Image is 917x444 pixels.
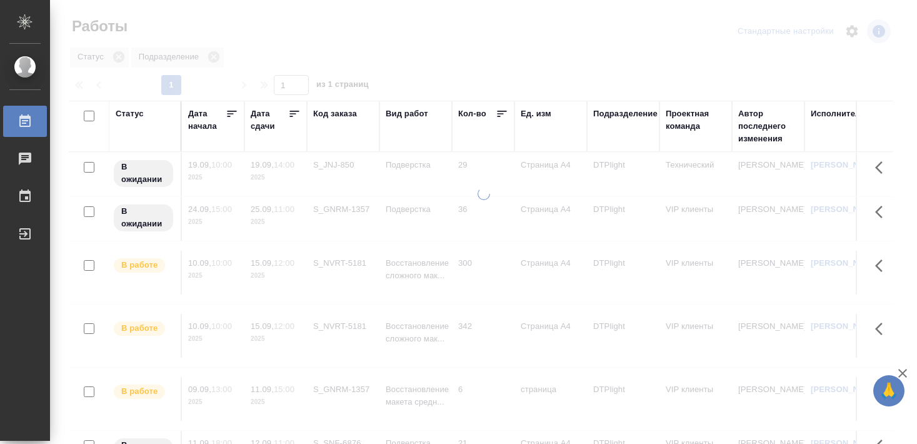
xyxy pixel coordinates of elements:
[251,108,288,133] div: Дата сдачи
[811,108,866,120] div: Исполнитель
[868,314,898,344] button: Здесь прячутся важные кнопки
[121,161,166,186] p: В ожидании
[188,108,226,133] div: Дата начала
[873,375,904,406] button: 🙏
[113,203,174,233] div: Исполнитель назначен, приступать к работе пока рано
[868,377,898,407] button: Здесь прячутся важные кнопки
[113,257,174,274] div: Исполнитель выполняет работу
[121,205,166,230] p: В ожидании
[313,108,357,120] div: Код заказа
[868,251,898,281] button: Здесь прячутся важные кнопки
[738,108,798,145] div: Автор последнего изменения
[666,108,726,133] div: Проектная команда
[868,153,898,183] button: Здесь прячутся важные кнопки
[878,378,899,404] span: 🙏
[868,197,898,227] button: Здесь прячутся важные кнопки
[386,108,428,120] div: Вид работ
[121,259,158,271] p: В работе
[458,108,486,120] div: Кол-во
[593,108,658,120] div: Подразделение
[113,383,174,400] div: Исполнитель выполняет работу
[521,108,551,120] div: Ед. изм
[121,322,158,335] p: В работе
[116,108,144,120] div: Статус
[113,320,174,337] div: Исполнитель выполняет работу
[113,159,174,188] div: Исполнитель назначен, приступать к работе пока рано
[121,385,158,398] p: В работе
